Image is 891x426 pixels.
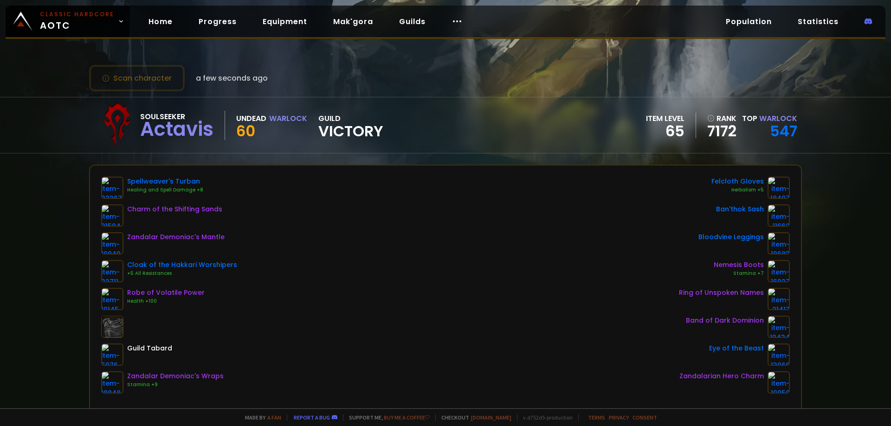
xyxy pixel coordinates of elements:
[770,121,797,141] a: 547
[89,65,185,91] button: Scan character
[711,186,764,194] div: Herbalism +5
[384,414,430,421] a: Buy me a coffee
[768,204,790,227] img: item-11662
[127,288,205,298] div: Robe of Volatile Power
[267,414,281,421] a: a fan
[790,12,846,31] a: Statistics
[711,177,764,186] div: Felcloth Gloves
[646,113,684,124] div: item level
[318,113,383,138] div: guild
[127,381,224,388] div: Stamina +9
[40,10,114,19] small: Classic Hardcore
[236,121,255,141] span: 60
[101,204,123,227] img: item-21504
[101,371,123,394] img: item-19848
[768,177,790,199] img: item-18407
[392,12,433,31] a: Guilds
[127,186,203,194] div: Healing and Spell Damage +8
[768,260,790,282] img: item-16927
[698,232,764,242] div: Bloodvine Leggings
[326,12,381,31] a: Mak'gora
[742,113,797,124] div: Top
[191,12,244,31] a: Progress
[709,343,764,353] div: Eye of the Beast
[255,12,315,31] a: Equipment
[239,414,281,421] span: Made by
[127,232,225,242] div: Zandalar Demoniac's Mantle
[6,6,130,37] a: Classic HardcoreAOTC
[101,343,123,366] img: item-5976
[127,177,203,186] div: Spellweaver's Turban
[768,232,790,254] img: item-19683
[686,316,764,325] div: Band of Dark Dominion
[471,414,511,421] a: [DOMAIN_NAME]
[101,177,123,199] img: item-22267
[40,10,114,32] span: AOTC
[588,414,605,421] a: Terms
[679,288,764,298] div: Ring of Unspoken Names
[707,124,736,138] a: 7172
[127,270,237,277] div: +5 All Resistances
[707,113,736,124] div: rank
[343,414,430,421] span: Support me,
[127,371,224,381] div: Zandalar Demoniac's Wraps
[517,414,573,421] span: v. d752d5 - production
[140,122,213,136] div: Actavis
[646,124,684,138] div: 65
[679,371,764,381] div: Zandalarian Hero Charm
[141,12,180,31] a: Home
[759,113,797,124] span: Warlock
[196,72,268,84] span: a few seconds ago
[269,113,307,124] div: Warlock
[716,204,764,214] div: Ban'thok Sash
[633,414,657,421] a: Consent
[609,414,629,421] a: Privacy
[127,343,172,353] div: Guild Tabard
[318,124,383,138] span: Victory
[127,204,222,214] div: Charm of the Shifting Sands
[127,298,205,305] div: Health +100
[294,414,330,421] a: Report a bug
[768,316,790,338] img: item-19434
[714,270,764,277] div: Stamina +7
[101,260,123,282] img: item-22711
[714,260,764,270] div: Nemesis Boots
[140,111,213,122] div: Soulseeker
[236,113,266,124] div: Undead
[768,343,790,366] img: item-13968
[718,12,779,31] a: Population
[435,414,511,421] span: Checkout
[101,232,123,254] img: item-19849
[768,288,790,310] img: item-21417
[101,288,123,310] img: item-19145
[768,371,790,394] img: item-19950
[127,260,237,270] div: Cloak of the Hakkari Worshipers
